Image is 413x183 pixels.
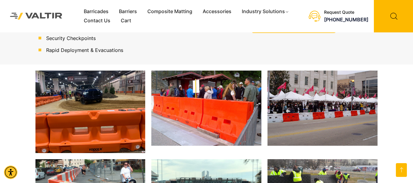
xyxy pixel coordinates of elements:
[35,71,146,153] img: A dark truck drives on a dirt track surrounded by orange barriers at an indoor event, with specta...
[151,71,261,146] img: A crowd gathers near orange traffic barriers and an information booth in a public area.
[116,16,136,25] a: Cart
[197,7,237,16] a: Accessories
[114,7,142,16] a: Barriers
[237,7,294,16] a: Industry Solutions
[267,71,378,146] img: A street market scene with white tents, colorful flags, and people browsing various stalls, separ...
[396,163,407,177] a: Open this option
[324,10,368,15] div: Request Quote
[5,7,68,25] img: Valtir Rentals
[79,16,116,25] a: Contact Us
[45,46,123,54] span: Rapid Deployment & Evacuations
[45,35,96,42] span: Security Checkpoints
[79,7,114,16] a: Barricades
[4,166,17,179] div: Accessibility Menu
[324,16,368,23] a: call (888) 496-3625
[142,7,197,16] a: Composite Matting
